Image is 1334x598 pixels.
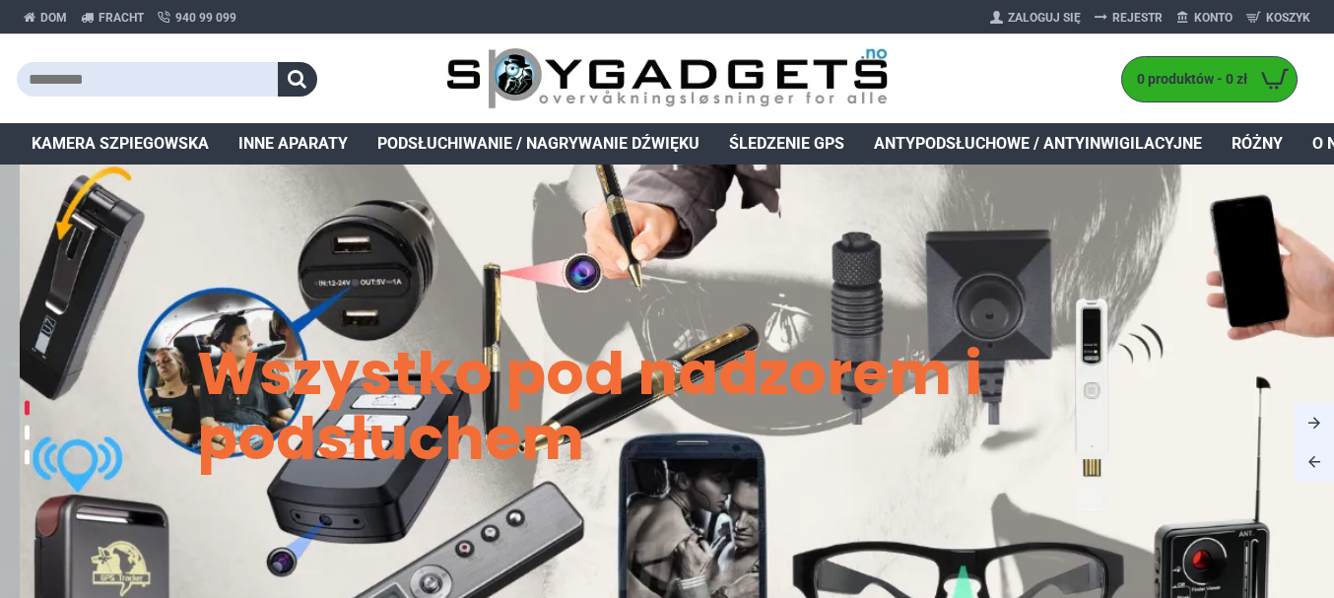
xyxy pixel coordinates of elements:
a: Koszyk [1239,2,1317,33]
a: 0 produktów - 0 zł [1122,57,1297,101]
a: Zaloguj się [983,2,1088,33]
font: Fracht [99,11,144,25]
a: Różny [1217,123,1298,165]
font: Inne aparaty [238,134,348,153]
font: Zaloguj się [1008,11,1081,25]
a: Antypodsłuchowe / Antyinwigilacyjne [859,123,1217,165]
a: Kamera szpiegowska [17,123,224,165]
font: Koszyk [1266,11,1310,25]
font: Antypodsłuchowe / Antyinwigilacyjne [874,134,1202,153]
font: Śledzenie GPS [729,134,844,153]
font: Dom [40,11,67,25]
font: Konto [1194,11,1233,25]
a: Konto [1169,2,1239,33]
a: Inne aparaty [224,123,363,165]
a: Śledzenie GPS [714,123,859,165]
a: Podsłuchiwanie / Nagrywanie dźwięku [363,123,714,165]
font: Różny [1232,134,1283,153]
font: 0 produktów - 0 zł [1137,71,1247,87]
img: SpyGadgets.com [446,47,889,111]
font: Podsłuchiwanie / Nagrywanie dźwięku [377,134,700,153]
font: Rejestr [1112,11,1163,25]
a: Rejestr [1088,2,1169,33]
font: Kamera szpiegowska [32,134,209,153]
font: 940 99 099 [175,11,236,25]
